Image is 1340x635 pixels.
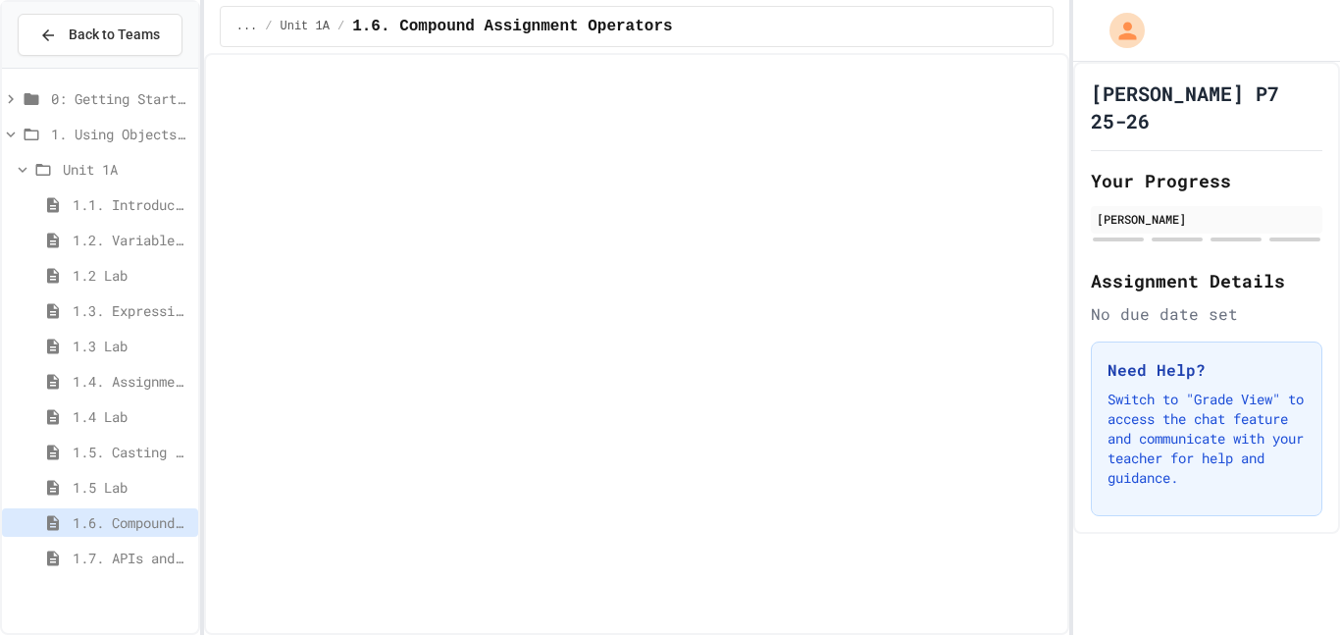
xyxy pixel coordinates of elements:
span: 1.3 Lab [73,336,190,356]
p: Switch to "Grade View" to access the chat feature and communicate with your teacher for help and ... [1108,390,1306,488]
span: 1.4 Lab [73,406,190,427]
span: Back to Teams [69,25,160,45]
div: My Account [1089,8,1150,53]
h2: Your Progress [1091,167,1322,194]
iframe: chat widget [1177,471,1320,555]
div: [PERSON_NAME] [1097,210,1316,228]
span: / [337,19,344,34]
span: 1.2. Variables and Data Types [73,230,190,250]
div: No due date set [1091,302,1322,326]
span: 1. Using Objects and Methods [51,124,190,144]
span: 1.6. Compound Assignment Operators [352,15,672,38]
iframe: chat widget [1258,556,1320,615]
button: Back to Teams [18,14,182,56]
span: Unit 1A [281,19,330,34]
span: Unit 1A [63,159,190,180]
span: ... [236,19,258,34]
span: 1.4. Assignment and Input [73,371,190,392]
h3: Need Help? [1108,358,1306,382]
span: 0: Getting Started [51,88,190,109]
span: 1.2 Lab [73,265,190,286]
span: / [265,19,272,34]
span: 1.5. Casting and Ranges of Values [73,442,190,462]
h1: [PERSON_NAME] P7 25-26 [1091,79,1322,134]
span: 1.6. Compound Assignment Operators [73,512,190,533]
span: 1.5 Lab [73,477,190,498]
h2: Assignment Details [1091,267,1322,294]
span: 1.1. Introduction to Algorithms, Programming, and Compilers [73,194,190,215]
span: 1.3. Expressions and Output [New] [73,300,190,321]
span: 1.7. APIs and Libraries [73,548,190,568]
